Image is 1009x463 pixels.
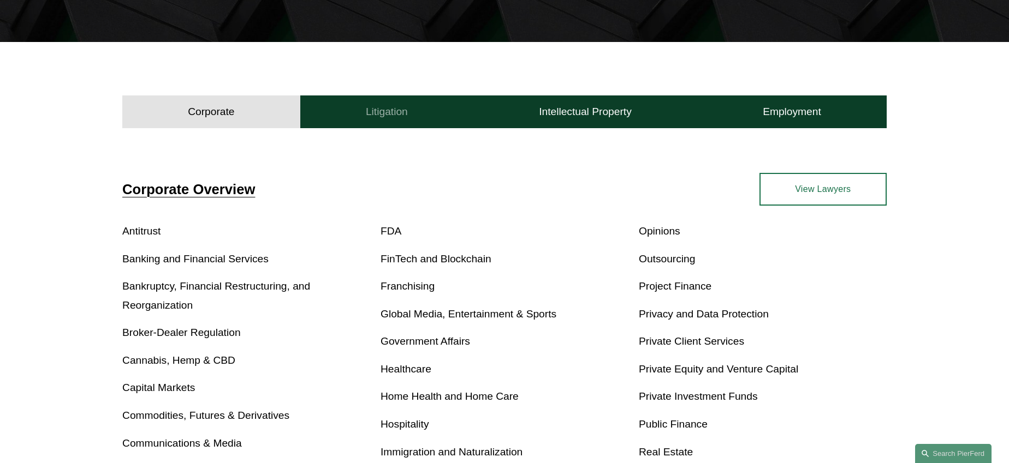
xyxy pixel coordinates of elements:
[122,253,269,264] a: Banking and Financial Services
[122,382,195,393] a: Capital Markets
[381,446,523,458] a: Immigration and Naturalization
[763,105,821,118] h4: Employment
[381,225,401,237] a: FDA
[539,105,632,118] h4: Intellectual Property
[639,446,693,458] a: Real Estate
[122,437,242,449] a: Communications & Media
[639,225,680,237] a: Opinions
[122,280,310,311] a: Bankruptcy, Financial Restructuring, and Reorganization
[188,105,234,118] h4: Corporate
[122,327,241,338] a: Broker-Dealer Regulation
[381,418,429,430] a: Hospitality
[639,280,711,292] a: Project Finance
[639,253,695,264] a: Outsourcing
[639,390,758,402] a: Private Investment Funds
[759,173,887,206] a: View Lawyers
[122,354,235,366] a: Cannabis, Hemp & CBD
[381,253,491,264] a: FinTech and Blockchain
[122,225,161,237] a: Antitrust
[381,363,431,375] a: Healthcare
[381,390,519,402] a: Home Health and Home Care
[639,363,798,375] a: Private Equity and Venture Capital
[915,444,992,463] a: Search this site
[639,335,744,347] a: Private Client Services
[639,308,769,320] a: Privacy and Data Protection
[122,410,289,421] a: Commodities, Futures & Derivatives
[381,308,556,320] a: Global Media, Entertainment & Sports
[381,335,470,347] a: Government Affairs
[366,105,408,118] h4: Litigation
[381,280,435,292] a: Franchising
[639,418,708,430] a: Public Finance
[122,182,255,197] a: Corporate Overview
